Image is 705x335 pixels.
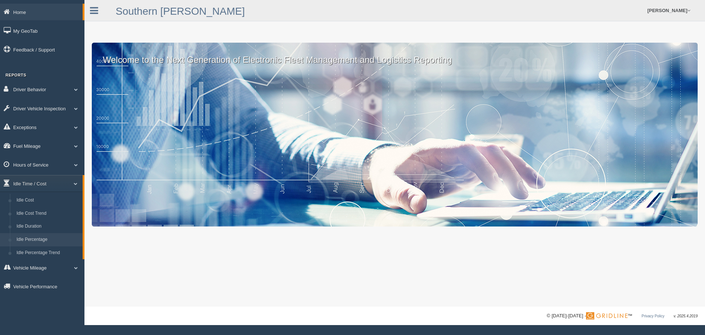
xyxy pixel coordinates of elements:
a: Idle Cost [13,194,83,207]
a: Idle Percentage Trend [13,246,83,260]
div: © [DATE]-[DATE] - ™ [547,312,698,320]
a: Idle Percentage [13,233,83,246]
img: Gridline [586,312,628,320]
a: Idle Cost Trend [13,207,83,220]
a: Privacy Policy [641,314,664,318]
span: v. 2025.4.2019 [674,314,698,318]
a: Idle Duration [13,220,83,233]
a: Southern [PERSON_NAME] [116,6,245,17]
p: Welcome to the Next Generation of Electronic Fleet Management and Logistics Reporting [92,43,698,66]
